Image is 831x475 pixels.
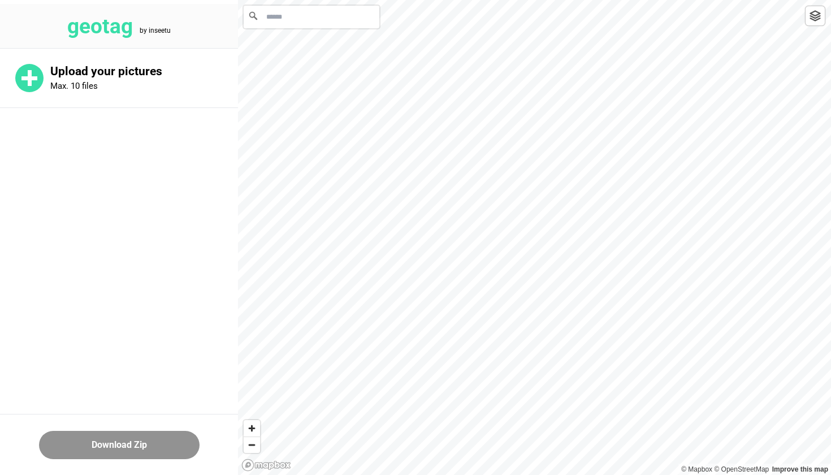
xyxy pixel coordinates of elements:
[241,459,291,472] a: Mapbox logo
[244,437,260,453] button: Zoom out
[714,465,769,473] a: OpenStreetMap
[810,10,821,21] img: toggleLayer
[244,420,260,437] button: Zoom in
[50,64,238,79] p: Upload your pictures
[244,6,379,28] input: Search
[681,465,712,473] a: Mapbox
[39,431,200,459] button: Download Zip
[140,27,171,34] tspan: by inseetu
[772,465,828,473] a: Map feedback
[244,437,260,453] span: Zoom out
[67,14,133,38] tspan: geotag
[50,81,98,91] p: Max. 10 files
